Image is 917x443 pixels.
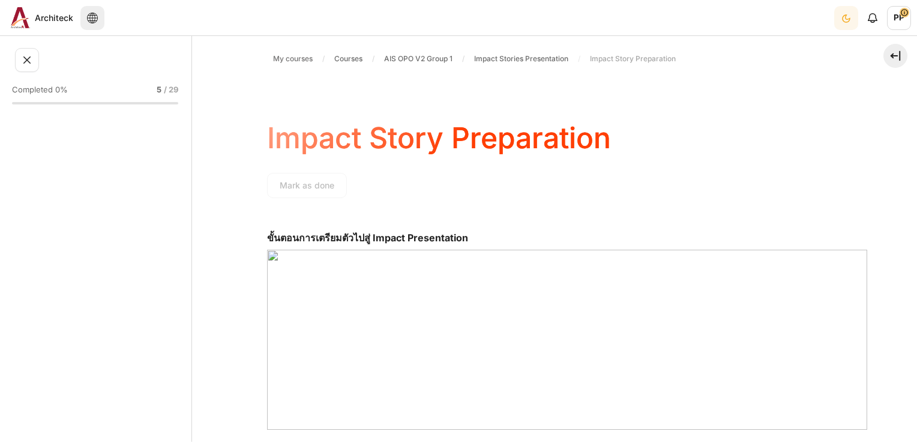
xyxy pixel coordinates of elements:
span: 5 [157,84,161,96]
span: Completed 0% [12,84,68,96]
a: AIS OPO V2 Group 1 [379,52,457,66]
span: PP [887,6,911,30]
div: Show notification window with no new notifications [861,6,885,30]
a: My courses [268,52,317,66]
a: Dashboard [304,6,365,29]
a: Page [267,80,307,101]
button: Mark as done [267,173,347,198]
button: Light Mode Dark Mode [834,6,858,30]
a: Courses [329,52,367,66]
a: Completed 0% 5 / 29 [12,82,183,116]
span: My courses [273,53,313,64]
a: Impact Story Preparation [585,52,681,66]
span: Impact Stories Presentation [474,53,568,64]
a: Completion Reports [537,6,634,29]
span: / 29 [164,84,178,96]
span: Architeck [35,11,73,24]
a: Permissions [307,80,375,101]
div: Dark Mode [835,5,857,30]
nav: Navigation bar [267,49,842,68]
button: Languages [80,6,104,30]
span: Impact Story Preparation [590,53,676,64]
img: Architeck [11,7,30,28]
a: My courses [368,6,433,29]
a: User menu [887,6,911,30]
a: Architeck Architeck [6,7,73,28]
a: Reports & Analytics [436,6,534,29]
a: Impact Stories Presentation [469,52,573,66]
strong: ขั้นตอนการเตรียมตัวไปสู่ Impact Presentation [267,232,468,244]
span: Courses [334,53,362,64]
h4: Impact Story Preparation [267,122,611,154]
span: AIS OPO V2 Group 1 [384,53,452,64]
